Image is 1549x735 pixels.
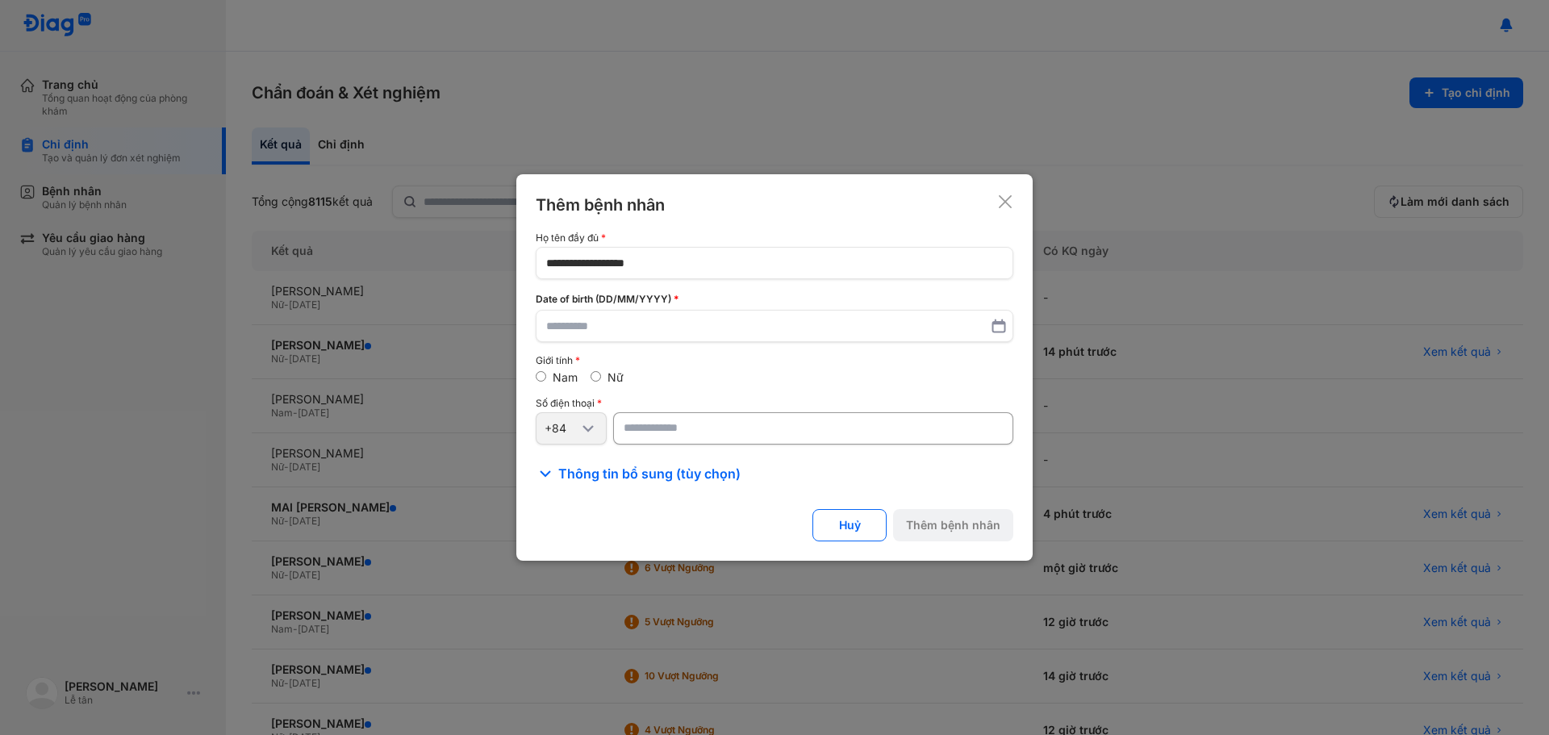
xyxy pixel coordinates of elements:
[536,355,1013,366] div: Giới tính
[536,398,1013,409] div: Số điện thoại
[558,464,741,483] span: Thông tin bổ sung (tùy chọn)
[893,509,1013,541] button: Thêm bệnh nhân
[536,194,665,216] div: Thêm bệnh nhân
[607,370,624,384] label: Nữ
[536,232,1013,244] div: Họ tên đầy đủ
[536,292,1013,307] div: Date of birth (DD/MM/YYYY)
[545,421,578,436] div: +84
[812,509,887,541] button: Huỷ
[553,370,578,384] label: Nam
